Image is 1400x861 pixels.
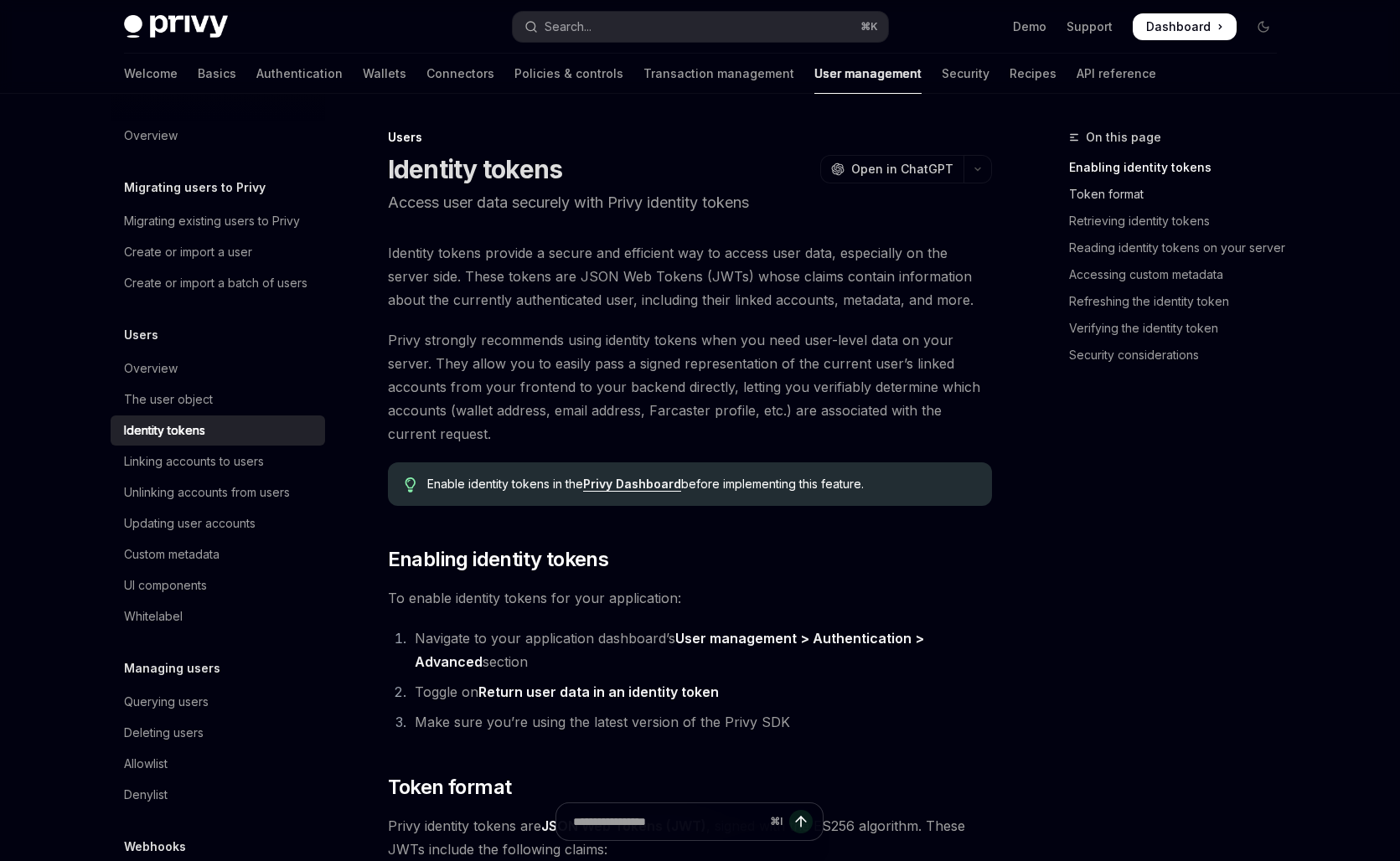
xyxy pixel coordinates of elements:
button: Toggle dark mode [1250,13,1277,40]
h5: Migrating users to Privy [124,178,266,198]
a: Denylist [111,780,325,810]
div: Overview [124,126,178,146]
a: Wallets [363,54,406,94]
a: Updating user accounts [111,508,325,539]
a: UI components [111,570,325,601]
a: Verifying the identity token [1069,315,1290,342]
div: Denylist [124,785,168,805]
div: Search... [545,17,592,37]
a: Custom metadata [111,539,325,570]
button: Open in ChatGPT [820,155,963,183]
a: Security considerations [1069,342,1290,369]
a: Transaction management [643,54,794,94]
h5: Users [124,325,158,345]
div: Migrating existing users to Privy [124,211,300,231]
a: Unlinking accounts from users [111,477,325,508]
button: Open search [513,12,888,42]
a: Create or import a batch of users [111,268,325,298]
a: Deleting users [111,718,325,748]
a: Token format [1069,181,1290,208]
input: Ask a question... [573,803,763,840]
a: Connectors [426,54,494,94]
div: Deleting users [124,723,204,743]
a: Policies & controls [514,54,623,94]
span: Open in ChatGPT [851,161,953,178]
p: Access user data securely with Privy identity tokens [388,191,992,214]
img: dark logo [124,15,228,39]
span: Enable identity tokens in the before implementing this feature. [427,476,974,492]
a: Identity tokens [111,415,325,446]
a: Overview [111,353,325,384]
a: The user object [111,384,325,415]
a: Dashboard [1133,13,1237,40]
div: Overview [124,358,178,379]
div: The user object [124,389,213,410]
a: Allowlist [111,749,325,779]
div: Querying users [124,692,209,712]
a: Support [1067,18,1113,35]
h5: Managing users [124,658,220,678]
div: Users [388,129,992,146]
span: Identity tokens provide a secure and efficient way to access user data, especially on the server ... [388,241,992,312]
div: Create or import a user [124,242,252,262]
a: User management [814,54,922,94]
div: Unlinking accounts from users [124,482,290,503]
a: API reference [1077,54,1156,94]
div: Identity tokens [124,420,205,441]
span: Privy strongly recommends using identity tokens when you need user-level data on your server. The... [388,328,992,446]
div: Whitelabel [124,606,183,626]
li: Navigate to your application dashboard’s section [410,626,992,673]
a: Basics [198,54,236,94]
li: Toggle on [410,680,992,704]
a: Enabling identity tokens [1069,154,1290,181]
strong: Return user data in an identity token [478,683,719,700]
button: Send message [789,810,813,833]
span: On this page [1086,127,1161,147]
h1: Identity tokens [388,154,563,184]
a: Retrieving identity tokens [1069,208,1290,235]
a: Migrating existing users to Privy [111,206,325,236]
a: Accessing custom metadata [1069,261,1290,288]
div: Updating user accounts [124,513,256,534]
svg: Tip [405,477,416,492]
a: Querying users [111,687,325,717]
a: Security [942,54,989,94]
li: Make sure you’re using the latest version of the Privy SDK [410,710,992,734]
a: Recipes [1010,54,1056,94]
span: To enable identity tokens for your application: [388,586,992,610]
a: Linking accounts to users [111,446,325,477]
span: Token format [388,774,512,801]
div: UI components [124,575,207,595]
a: Whitelabel [111,601,325,632]
div: Create or import a batch of users [124,273,307,293]
div: Linking accounts to users [124,451,264,472]
a: Demo [1013,18,1046,35]
a: Create or import a user [111,237,325,267]
span: Dashboard [1146,18,1211,35]
a: Refreshing the identity token [1069,288,1290,315]
h5: Webhooks [124,837,186,857]
span: ⌘ K [860,20,878,34]
a: Privy Dashboard [583,477,681,492]
a: Authentication [256,54,343,94]
span: Enabling identity tokens [388,546,609,573]
a: Reading identity tokens on your server [1069,235,1290,261]
a: Welcome [124,54,178,94]
a: Overview [111,121,325,151]
div: Allowlist [124,754,168,774]
div: Custom metadata [124,544,220,565]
